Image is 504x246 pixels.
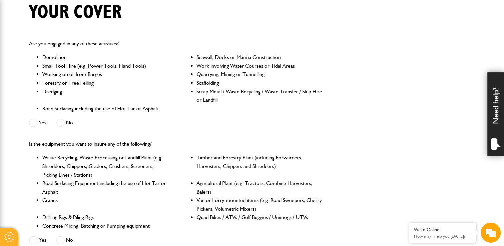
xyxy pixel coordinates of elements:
[29,140,323,148] p: Is the equipment you want to insure any of the following?
[42,179,169,196] li: Road Surfacing Equipment including the use of Hot Tar or Asphalt
[42,222,169,230] li: Concrete Mixing, Batching or Pumping equipment
[56,236,73,244] label: No
[197,53,323,62] li: Seawall, Docks or Marina Construction
[197,153,323,179] li: Timber and Forestry Plant (including Forwarders, Harvesters, Chippers and Shredders)
[42,62,169,70] li: Small Tool Hire (e.g. Power Tools, Hand Tools)
[9,121,122,188] textarea: Type your message and hit 'Enter'
[29,39,323,48] p: Are you engaged in any of these activities?
[56,119,73,127] label: No
[197,87,323,104] li: Scrap Metal / Waste Recycling / Waste Transfer / Skip Hire or Landfill
[29,236,46,244] label: Yes
[42,79,169,87] li: Forestry or Tree Felling
[42,53,169,62] li: Demolition
[197,213,323,222] li: Quad Bikes / ATVs / Golf Buggies / Unimogs / UTVs
[197,196,323,213] li: Van or Lorry-mounted items (e.g. Road Sweepers, Cherry Pickers, Volumetric Mixers)
[42,213,169,222] li: Drilling Rigs & Piling Rigs
[197,70,323,79] li: Quarrying, Mining or Tunnelling
[42,104,169,113] li: Road Surfacing including the use of Hot Tar or Asphalt
[109,3,125,19] div: Minimize live chat window
[9,81,122,96] input: Enter your email address
[11,37,28,46] img: d_20077148190_company_1631870298795_20077148190
[29,119,46,127] label: Yes
[197,79,323,87] li: Scaffolding
[35,37,112,46] div: Chat with us now
[487,72,504,156] div: Need help?
[42,153,169,179] li: Waste Recycling, Waste Processing or Landfill Plant (e.g. Shredders, Chippers, Graders, Crushers,...
[414,234,471,239] p: How may I help you today?
[91,193,121,202] em: Start Chat
[29,1,122,24] h1: Your cover
[9,101,122,116] input: Enter your phone number
[9,62,122,76] input: Enter your last name
[42,196,169,213] li: Cranes
[42,87,169,104] li: Dredging
[197,62,323,70] li: Work involving Water Courses or Tidal Areas
[42,70,169,79] li: Working on or from Barges
[414,227,471,233] div: We're Online!
[197,179,323,196] li: Agricultural Plant (e.g. Tractors, Combine Harvesters, Balers)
